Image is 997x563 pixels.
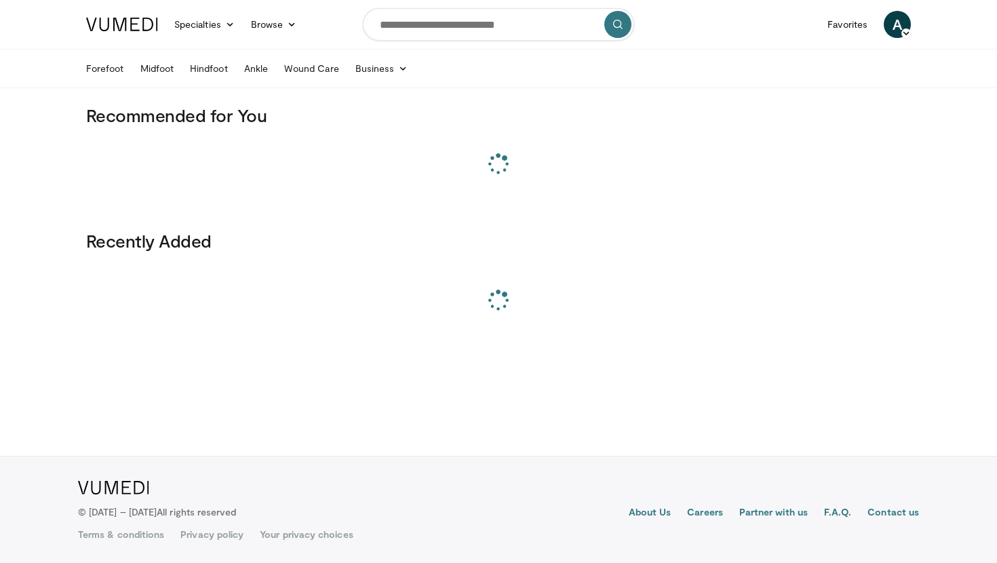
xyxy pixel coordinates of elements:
[347,55,416,82] a: Business
[78,481,149,494] img: VuMedi Logo
[78,505,237,519] p: © [DATE] – [DATE]
[884,11,911,38] a: A
[86,18,158,31] img: VuMedi Logo
[86,230,911,252] h3: Recently Added
[867,505,919,522] a: Contact us
[182,55,236,82] a: Hindfoot
[629,505,671,522] a: About Us
[236,55,276,82] a: Ankle
[243,11,305,38] a: Browse
[132,55,182,82] a: Midfoot
[180,528,243,541] a: Privacy policy
[819,11,876,38] a: Favorites
[363,8,634,41] input: Search topics, interventions
[86,104,911,126] h3: Recommended for You
[157,506,236,518] span: All rights reserved
[276,55,347,82] a: Wound Care
[687,505,723,522] a: Careers
[824,505,851,522] a: F.A.Q.
[260,528,353,541] a: Your privacy choices
[78,528,164,541] a: Terms & conditions
[78,55,132,82] a: Forefoot
[739,505,808,522] a: Partner with us
[166,11,243,38] a: Specialties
